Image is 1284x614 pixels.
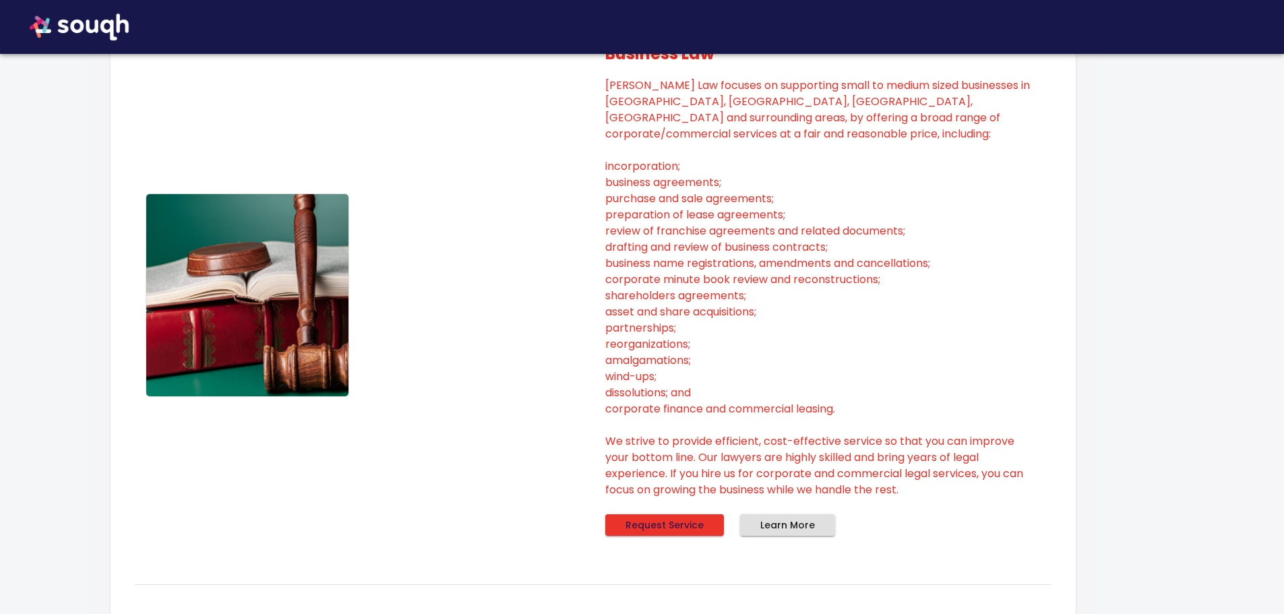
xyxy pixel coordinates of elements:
span: Request Service [625,517,704,534]
span: Learn More [760,517,815,534]
img: logo [146,193,349,397]
p: [PERSON_NAME] Law focuses on supporting small to medium sized businesses in [GEOGRAPHIC_DATA], [G... [605,78,1041,498]
button: Learn More [740,514,835,536]
button: Request Service [605,514,724,536]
